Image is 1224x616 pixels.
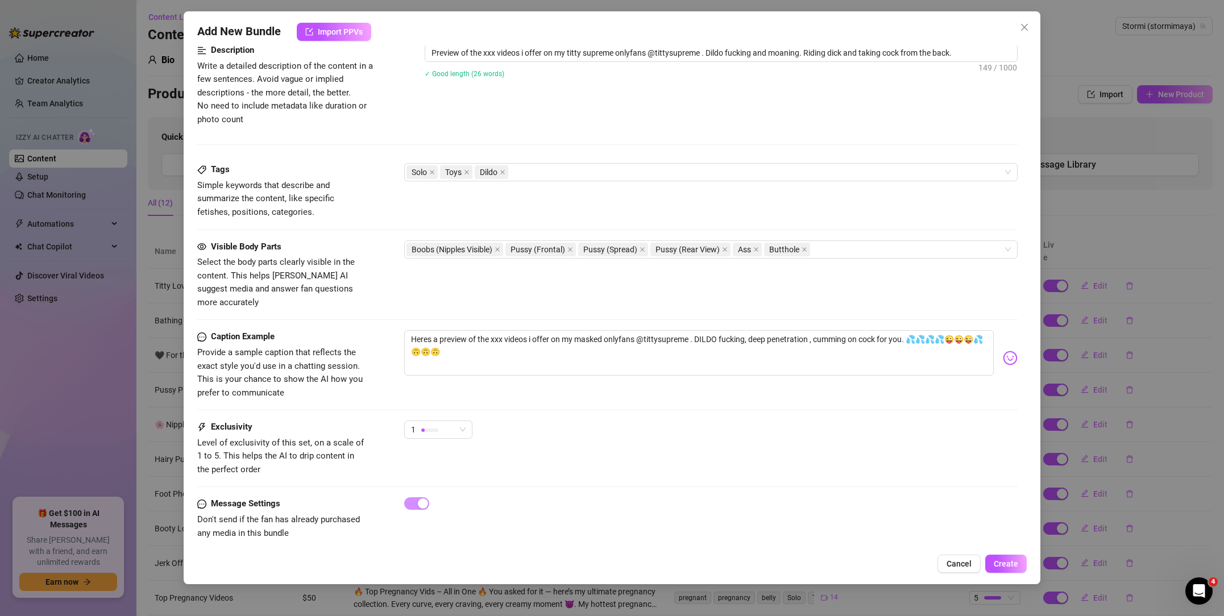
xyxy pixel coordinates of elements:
span: Pussy (Frontal) [511,243,565,256]
span: Create [994,559,1018,568]
span: Butthole [764,243,810,256]
strong: Caption Example [211,331,275,342]
span: close [1020,23,1029,32]
span: Level of exclusivity of this set, on a scale of 1 to 5. This helps the AI to drip content in the ... [197,438,364,475]
span: Boobs (Nipples Visible) [412,243,492,256]
span: close [500,169,505,175]
button: Create [985,555,1027,573]
span: Solo [412,166,427,178]
span: close [429,169,435,175]
span: Toys [440,165,472,179]
textarea: Heres a preview of the xxx videos i offer on my masked onlyfans @tittysupreme . DILDO fucking, de... [404,330,994,376]
span: Ass [733,243,762,256]
span: Select the body parts clearly visible in the content. This helps [PERSON_NAME] AI suggest media a... [197,257,355,307]
span: Don't send if the fan has already purchased any media in this bundle [197,514,360,538]
span: ✓ Good length (26 words) [425,70,504,78]
button: Cancel [937,555,981,573]
span: Pussy (Spread) [578,243,648,256]
span: Add New Bundle [197,23,281,41]
span: close [802,247,807,252]
span: close [640,247,645,252]
span: close [753,247,759,252]
span: Toys [445,166,462,178]
span: eye [197,242,206,251]
button: Import PPVs [297,23,371,41]
span: Pussy (Frontal) [505,243,576,256]
span: close [464,169,470,175]
strong: Tags [211,164,230,174]
span: Simple keywords that describe and summarize the content, like specific fetishes, positions, categ... [197,180,334,217]
span: Pussy (Rear View) [655,243,720,256]
span: import [305,28,313,36]
span: tag [197,165,206,174]
strong: Visible Body Parts [211,242,281,252]
iframe: Intercom live chat [1185,577,1213,605]
span: close [722,247,728,252]
span: align-left [197,44,206,57]
span: 4 [1209,577,1218,586]
span: close [495,247,500,252]
span: thunderbolt [197,421,206,434]
span: Solo [406,165,438,179]
button: Close [1015,18,1034,36]
span: Provide a sample caption that reflects the exact style you'd use in a chatting session. This is y... [197,347,363,398]
span: Cancel [947,559,972,568]
span: Boobs (Nipples Visible) [406,243,503,256]
span: message [197,497,206,511]
span: Dildo [475,165,508,179]
strong: Exclusivity [211,422,252,432]
span: Pussy (Spread) [583,243,637,256]
span: 1 [411,421,416,438]
span: Close [1015,23,1034,32]
strong: Description [211,45,254,55]
strong: Message Settings [211,498,280,509]
textarea: Preview of the xxx videos i offer on my titty supreme onlyfans @tittysupreme . Dildo fucking and ... [425,44,1017,61]
span: close [567,247,573,252]
span: Pussy (Rear View) [650,243,731,256]
span: Import PPVs [318,27,363,36]
span: message [197,330,206,344]
span: Ass [738,243,751,256]
img: svg%3e [1003,351,1018,365]
span: Write a detailed description of the content in a few sentences. Avoid vague or implied descriptio... [197,61,373,124]
span: Dildo [480,166,497,178]
span: Butthole [769,243,799,256]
